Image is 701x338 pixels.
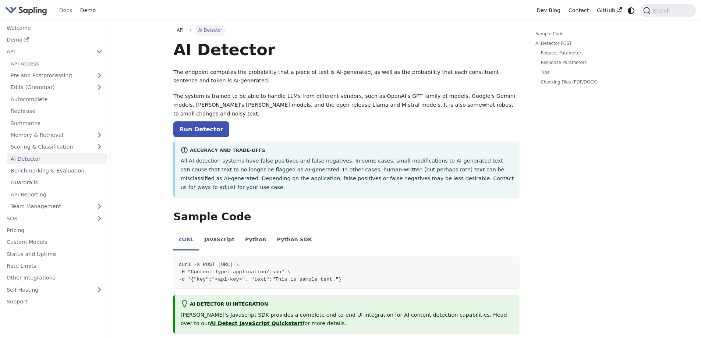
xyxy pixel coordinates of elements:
[173,25,187,35] a: API
[7,166,107,176] a: Benchmarking & Evaluation
[7,70,107,81] a: Pre and Postprocessing
[173,210,519,224] h2: Sample Code
[7,177,107,188] a: Guardrails
[3,296,107,307] a: Support
[173,121,229,137] a: Run Detector
[3,213,92,224] a: SDK
[7,118,107,128] a: Summarize
[5,5,50,16] a: Sapling.aiSapling.ai
[177,28,184,33] span: API
[179,269,290,275] span: -H "Content-Type: application/json" \
[564,5,593,16] a: Contact
[199,230,240,251] li: JavaScript
[3,46,92,57] a: API
[651,8,674,14] span: Search
[195,25,226,35] span: AI Detector
[173,230,199,251] li: cURL
[181,311,514,328] p: [PERSON_NAME]'s Javascript SDK provides a complete end-to-end UI integration for AI content detec...
[593,5,626,16] a: GitHub
[3,261,107,271] a: Rate Limits
[3,284,107,295] a: Self-Hosting
[3,35,107,45] a: Demo
[173,40,519,60] h1: AI Detector
[3,237,107,248] a: Custom Models
[7,58,107,69] a: API Access
[7,130,107,140] a: Memory & Retrieval
[55,5,76,16] a: Docs
[541,69,633,76] a: Tips
[7,153,107,164] a: AI Detector
[535,40,635,47] a: AI Detector POST
[535,31,635,38] a: Sample Code
[173,92,519,118] p: The system is trained to be able to handle LLMs from different vendors, such as OpenAI's GPT fami...
[541,59,633,66] a: Response Parameters
[541,79,633,86] a: Checking Files (PDF/DOCX)
[7,94,107,104] a: Autocomplete
[541,50,633,57] a: Request Parameters
[3,225,107,236] a: Pricing
[3,22,107,33] a: Welcome
[181,157,514,192] p: All AI detection systems have false positives and false negatives. In some cases, small modificat...
[240,230,272,251] li: Python
[3,249,107,259] a: Status and Uptime
[532,5,564,16] a: Dev Blog
[179,262,239,267] span: curl -X POST [URL] \
[7,106,107,117] a: Rephrase
[7,82,107,93] a: Edits (Grammar)
[179,277,345,282] span: -d '{"key":"<api-key>", "text":"This is sample text."}'
[3,273,107,283] a: Other Integrations
[92,213,107,224] button: Expand sidebar category 'SDK'
[5,5,47,16] img: Sapling.ai
[7,201,107,212] a: Team Management
[272,230,318,251] li: Python SDK
[640,4,695,17] button: Search (Command+K)
[173,68,519,86] p: The endpoint computes the probability that a piece of text is AI-generated, as well as the probab...
[181,146,514,155] div: Accuracy and Trade-offs
[173,25,519,35] nav: Breadcrumbs
[7,189,107,200] a: API Reporting
[92,46,107,57] button: Collapse sidebar category 'API'
[181,300,514,309] div: AI Detector UI integration
[7,142,107,152] a: Scoring & Classification
[626,5,637,16] button: Switch between dark and light mode (currently system mode)
[210,320,302,326] a: AI Detect JavaScript Quickstart
[76,5,100,16] a: Demo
